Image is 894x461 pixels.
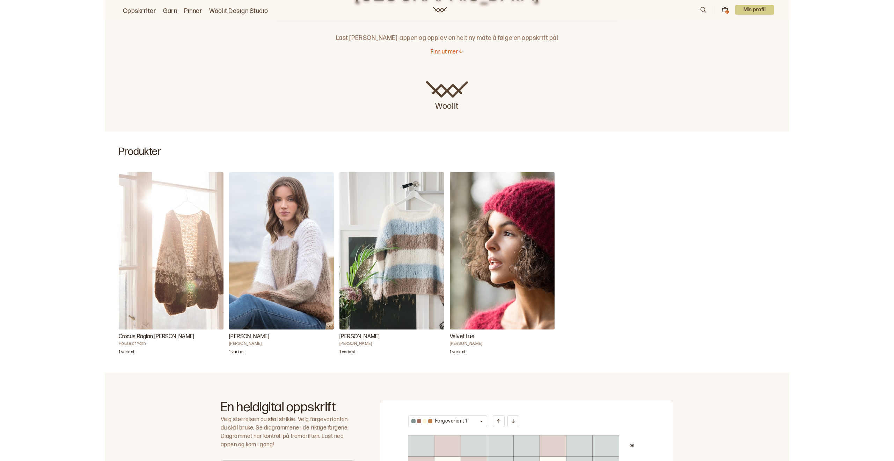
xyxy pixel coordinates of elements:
[163,6,177,16] a: Garn
[450,333,555,341] h3: Velvet Lue
[722,7,728,13] button: 3
[229,172,334,329] img: Trine Lise HøysethKari Genser
[119,341,223,347] h4: House of Yarn
[119,349,134,356] p: 1 variant
[450,172,555,329] img: Ane Kydland ThomassenVelvet Lue
[119,172,223,329] img: House of YarnCrocus Raglan Jakke Lang
[209,6,268,16] a: Woolit Design Studio
[450,349,466,356] p: 1 variant
[123,6,156,16] a: Oppskrifter
[426,81,468,112] a: Woolit
[339,349,355,356] p: 1 variant
[184,6,202,16] a: Pinner
[221,416,355,449] p: Velg størrelsen du skal strikke. Velg fargevarianten du skal bruke. Se diagrammene i de riktige f...
[630,444,634,448] p: 0 6
[339,341,444,347] h4: [PERSON_NAME]
[435,418,468,425] p: Fargevariant 1
[229,172,334,359] a: Kari Genser
[735,5,774,15] button: User dropdown
[426,98,468,112] p: Woolit
[229,349,245,356] p: 1 variant
[450,341,555,347] h4: [PERSON_NAME]
[229,341,334,347] h4: [PERSON_NAME]
[408,415,487,427] button: Fargevariant 1
[725,10,729,14] div: 3
[339,172,444,359] a: Kari Genser
[229,333,334,341] h3: [PERSON_NAME]
[431,49,463,56] button: Finn ut mer
[339,333,444,341] h3: [PERSON_NAME]
[735,5,774,15] p: Min profil
[450,172,555,359] a: Velvet Lue
[221,401,355,414] h2: En heldigital oppskrift
[119,333,223,341] h3: Crocus Raglan [PERSON_NAME]
[276,22,618,43] p: Last [PERSON_NAME]-appen og opplev en helt ny måte å følge en oppskrift på!
[105,132,789,158] h2: Produkter
[433,7,447,13] a: Woolit
[339,172,444,329] img: Trine Lise HøysethKari Genser
[426,81,468,98] img: Woolit
[431,49,458,56] p: Finn ut mer
[119,172,223,359] a: Crocus Raglan Jakke Lang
